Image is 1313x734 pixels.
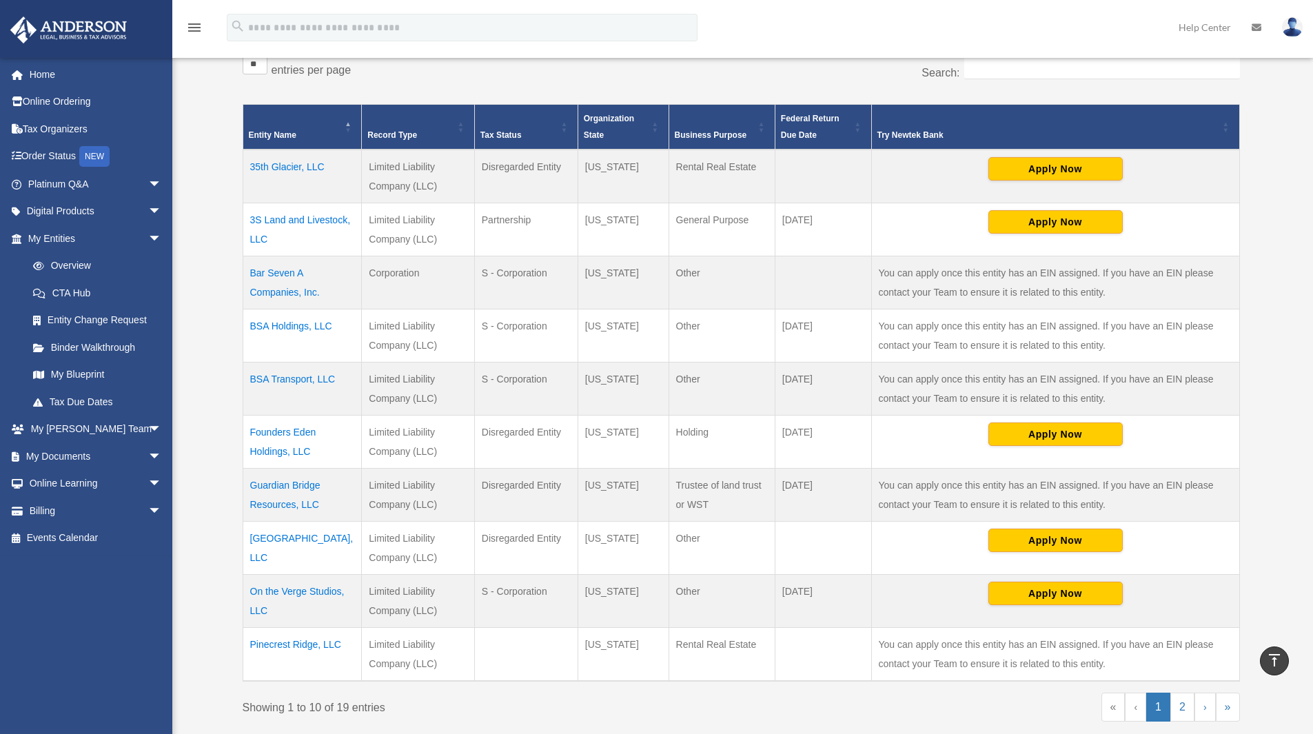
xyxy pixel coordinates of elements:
[10,143,183,171] a: Order StatusNEW
[578,105,669,150] th: Organization State: Activate to sort
[669,309,775,363] td: Other
[1266,652,1283,669] i: vertical_align_top
[474,469,578,522] td: Disregarded Entity
[243,363,362,416] td: BSA Transport, LLC
[988,582,1123,605] button: Apply Now
[775,309,871,363] td: [DATE]
[148,198,176,226] span: arrow_drop_down
[669,203,775,256] td: General Purpose
[578,203,669,256] td: [US_STATE]
[10,497,183,524] a: Billingarrow_drop_down
[362,628,474,682] td: Limited Liability Company (LLC)
[988,529,1123,552] button: Apply Now
[775,203,871,256] td: [DATE]
[922,67,959,79] label: Search:
[871,363,1239,416] td: You can apply once this entity has an EIN assigned. If you have an EIN please contact your Team t...
[669,575,775,628] td: Other
[10,61,183,88] a: Home
[10,88,183,116] a: Online Ordering
[243,150,362,203] td: 35th Glacier, LLC
[871,628,1239,682] td: You can apply once this entity has an EIN assigned. If you have an EIN please contact your Team t...
[243,309,362,363] td: BSA Holdings, LLC
[10,115,183,143] a: Tax Organizers
[775,469,871,522] td: [DATE]
[584,114,634,140] span: Organization State
[79,146,110,167] div: NEW
[775,363,871,416] td: [DATE]
[669,628,775,682] td: Rental Real Estate
[148,442,176,471] span: arrow_drop_down
[988,157,1123,181] button: Apply Now
[19,361,176,389] a: My Blueprint
[578,150,669,203] td: [US_STATE]
[19,252,169,280] a: Overview
[480,130,522,140] span: Tax Status
[19,307,176,334] a: Entity Change Request
[148,416,176,444] span: arrow_drop_down
[362,469,474,522] td: Limited Liability Company (LLC)
[1170,693,1194,722] a: 2
[1282,17,1303,37] img: User Pic
[775,575,871,628] td: [DATE]
[362,150,474,203] td: Limited Liability Company (LLC)
[474,363,578,416] td: S - Corporation
[19,279,176,307] a: CTA Hub
[775,105,871,150] th: Federal Return Due Date: Activate to sort
[362,363,474,416] td: Limited Liability Company (LLC)
[362,105,474,150] th: Record Type: Activate to sort
[578,363,669,416] td: [US_STATE]
[148,470,176,498] span: arrow_drop_down
[10,470,183,498] a: Online Learningarrow_drop_down
[362,575,474,628] td: Limited Liability Company (LLC)
[249,130,296,140] span: Entity Name
[186,19,203,36] i: menu
[871,309,1239,363] td: You can apply once this entity has an EIN assigned. If you have an EIN please contact your Team t...
[243,203,362,256] td: 3S Land and Livestock, LLC
[669,150,775,203] td: Rental Real Estate
[148,170,176,198] span: arrow_drop_down
[362,256,474,309] td: Corporation
[362,309,474,363] td: Limited Liability Company (LLC)
[871,256,1239,309] td: You can apply once this entity has an EIN assigned. If you have an EIN please contact your Team t...
[243,693,731,717] div: Showing 1 to 10 of 19 entries
[578,469,669,522] td: [US_STATE]
[1125,693,1146,722] a: Previous
[877,127,1219,143] div: Try Newtek Bank
[243,628,362,682] td: Pinecrest Ridge, LLC
[10,442,183,470] a: My Documentsarrow_drop_down
[669,105,775,150] th: Business Purpose: Activate to sort
[1146,693,1170,722] a: 1
[243,256,362,309] td: Bar Seven A Companies, Inc.
[775,416,871,469] td: [DATE]
[669,469,775,522] td: Trustee of land trust or WST
[362,522,474,575] td: Limited Liability Company (LLC)
[272,64,352,76] label: entries per page
[988,422,1123,446] button: Apply Now
[148,225,176,253] span: arrow_drop_down
[10,416,183,443] a: My [PERSON_NAME] Teamarrow_drop_down
[474,309,578,363] td: S - Corporation
[474,256,578,309] td: S - Corporation
[474,522,578,575] td: Disregarded Entity
[1260,646,1289,675] a: vertical_align_top
[10,225,176,252] a: My Entitiesarrow_drop_down
[362,203,474,256] td: Limited Liability Company (LLC)
[474,575,578,628] td: S - Corporation
[474,203,578,256] td: Partnership
[675,130,747,140] span: Business Purpose
[578,416,669,469] td: [US_STATE]
[871,469,1239,522] td: You can apply once this entity has an EIN assigned. If you have an EIN please contact your Team t...
[367,130,417,140] span: Record Type
[6,17,131,43] img: Anderson Advisors Platinum Portal
[669,416,775,469] td: Holding
[10,170,183,198] a: Platinum Q&Aarrow_drop_down
[19,388,176,416] a: Tax Due Dates
[19,334,176,361] a: Binder Walkthrough
[243,416,362,469] td: Founders Eden Holdings, LLC
[669,522,775,575] td: Other
[871,105,1239,150] th: Try Newtek Bank : Activate to sort
[362,416,474,469] td: Limited Liability Company (LLC)
[186,24,203,36] a: menu
[148,497,176,525] span: arrow_drop_down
